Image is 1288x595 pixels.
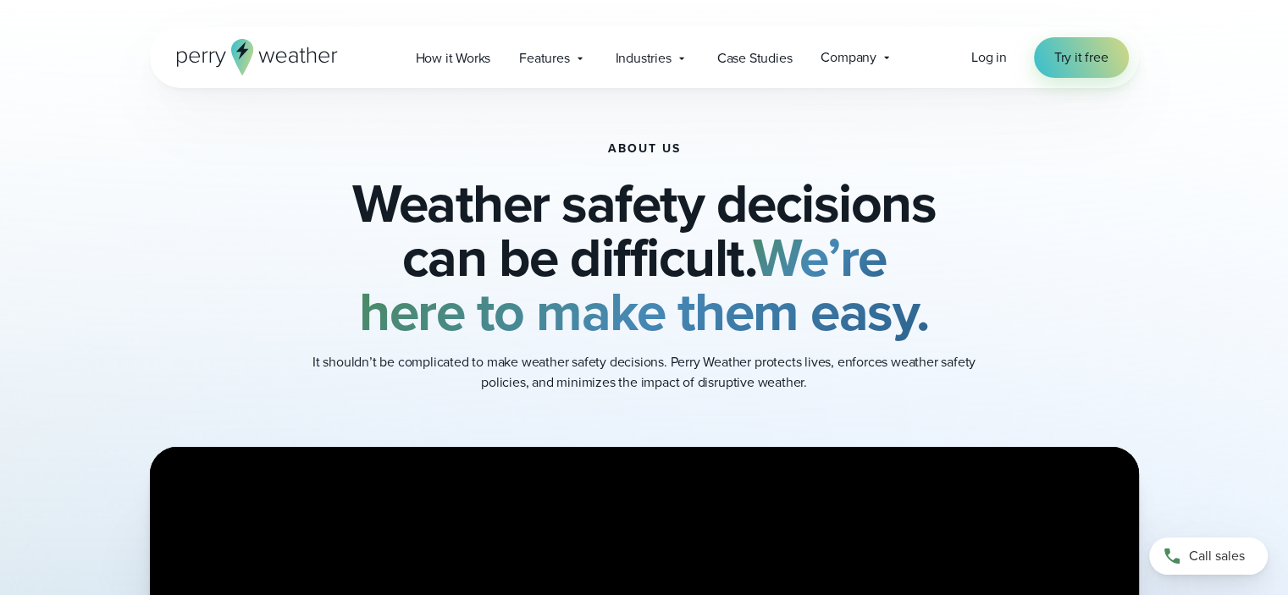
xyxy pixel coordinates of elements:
h2: Weather safety decisions can be difficult. [235,176,1054,339]
a: Call sales [1149,537,1268,575]
a: Log in [971,47,1007,68]
span: How it Works [416,48,491,69]
span: Features [519,48,569,69]
a: Try it free [1034,37,1129,78]
span: Case Studies [717,48,793,69]
a: Case Studies [703,41,807,75]
span: Try it free [1054,47,1108,68]
p: It shouldn’t be complicated to make weather safety decisions. Perry Weather protects lives, enfor... [306,352,983,393]
span: Log in [971,47,1007,67]
h1: About Us [608,142,681,156]
a: How it Works [401,41,506,75]
span: Company [821,47,876,68]
span: Call sales [1189,546,1245,566]
span: Industries [616,48,672,69]
strong: We’re here to make them easy. [359,218,929,351]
